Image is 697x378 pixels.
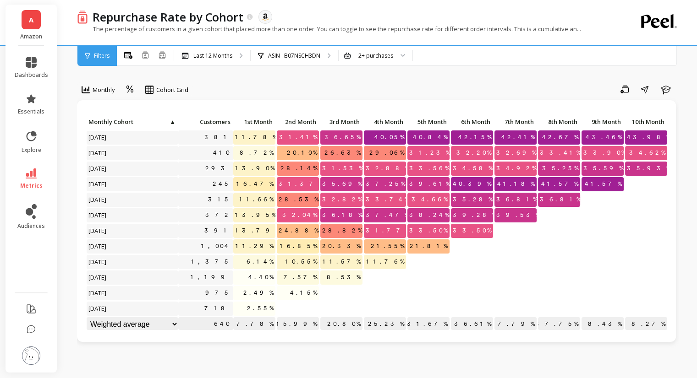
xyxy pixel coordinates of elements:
span: 32.69% [494,146,538,160]
span: 34.92% [494,162,538,175]
p: 37.75% [538,317,580,331]
span: 11.57% [321,255,362,269]
span: 37.47% [364,208,411,222]
span: Monthly Cohort [88,118,169,125]
span: 43.46% [584,130,624,144]
div: Toggle SortBy [276,115,320,130]
div: Toggle SortBy [86,115,130,130]
span: 9th Month [583,118,621,125]
p: Amazon [15,33,48,40]
span: 28.53% [277,193,320,206]
span: 33.41% [538,146,582,160]
span: 28.82% [320,224,364,238]
a: 245 [211,177,233,191]
span: 21.81% [408,239,450,253]
span: 35.93% [625,162,672,175]
span: 3rd Month [322,118,360,125]
p: 5th Month [407,115,450,128]
span: 39.61% [407,177,452,191]
span: 8th Month [540,118,577,125]
p: 31.67% [407,317,450,331]
span: [DATE] [87,146,109,160]
span: Filters [94,52,110,59]
span: 6.14% [245,255,275,269]
span: 37.25% [364,177,407,191]
span: [DATE] [87,224,109,238]
span: 6th Month [453,118,490,125]
a: 391 [203,224,233,238]
a: 718 [203,302,233,315]
span: 2nd Month [279,118,316,125]
span: 21.55% [369,239,406,253]
p: 37.79% [494,317,537,331]
span: 43.98% [625,130,672,144]
a: 372 [203,208,233,222]
span: 42.41% [499,130,537,144]
span: 32.20% [455,146,493,160]
span: explore [22,146,41,154]
a: 975 [203,286,233,300]
a: 1,199 [189,270,233,284]
span: 35.59% [582,162,625,175]
span: 2.55% [245,302,275,315]
span: 16.47% [235,177,275,191]
span: 24.88% [277,224,320,238]
span: [DATE] [87,302,109,315]
span: 4.15% [288,286,319,300]
p: 38.27% [625,317,667,331]
span: 4.40% [247,270,275,284]
span: 13.95% [233,208,278,222]
span: 39.28% [451,208,498,222]
span: essentials [18,108,44,115]
p: 7.78% [233,317,275,331]
span: [DATE] [87,193,109,206]
span: 31.77% [364,224,412,238]
a: 293 [203,162,233,175]
div: Toggle SortBy [320,115,363,130]
span: 35.69% [320,177,364,191]
span: 34.66% [410,193,450,206]
a: 381 [203,130,233,144]
span: 42.67% [540,130,580,144]
span: 33.90% [582,146,627,160]
div: Toggle SortBy [450,115,494,130]
img: api.amazon.svg [261,13,269,21]
span: 20.10% [285,146,319,160]
span: Customers [180,118,231,125]
span: 29.06% [368,146,406,160]
span: 39.53% [494,208,542,222]
span: 33.50% [451,224,493,238]
a: 410 [211,146,233,160]
a: 1,375 [189,255,233,269]
span: 4th Month [366,118,403,125]
span: 28.14% [279,162,319,175]
p: 1st Month [233,115,275,128]
span: [DATE] [87,239,109,253]
p: 25.23% [364,317,406,331]
span: 40.84% [411,130,450,144]
p: 10th Month [625,115,667,128]
span: 35.25% [540,162,580,175]
p: Customers [178,115,233,128]
span: 20.33% [320,239,362,253]
span: 41.57% [539,177,580,191]
span: [DATE] [87,177,109,191]
span: 35.28% [451,193,494,206]
span: 31.37% [277,177,325,191]
img: profile picture [22,346,40,365]
span: 32.04% [280,208,319,222]
span: 1st Month [235,118,273,125]
span: 34.62% [627,146,667,160]
p: 2nd Month [277,115,319,128]
span: 42.15% [456,130,493,144]
p: 36.61% [451,317,493,331]
span: 8.72% [238,146,275,160]
span: 11.66% [237,193,275,206]
div: Toggle SortBy [494,115,538,130]
span: 32.88% [364,162,411,175]
div: Toggle SortBy [581,115,625,130]
span: 11.29% [234,239,275,253]
p: ASIN : B07NSCH3DN [268,52,320,59]
span: 40.39% [451,177,493,191]
span: 36.81% [538,193,582,206]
